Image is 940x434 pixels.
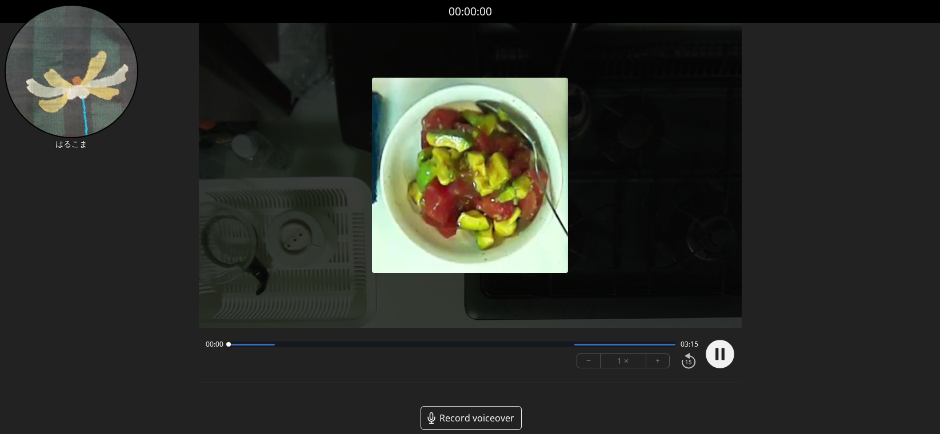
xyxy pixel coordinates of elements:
img: SK [5,5,138,138]
p: はるこま [5,138,138,150]
button: − [577,354,601,368]
span: Record voiceover [439,411,514,425]
a: 00:00:00 [449,3,492,20]
span: 03:15 [681,340,698,349]
img: Poster Image [372,78,567,273]
a: Record voiceover [421,406,522,430]
button: + [646,354,669,368]
div: 1 × [601,354,646,368]
span: 00:00 [206,340,223,349]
